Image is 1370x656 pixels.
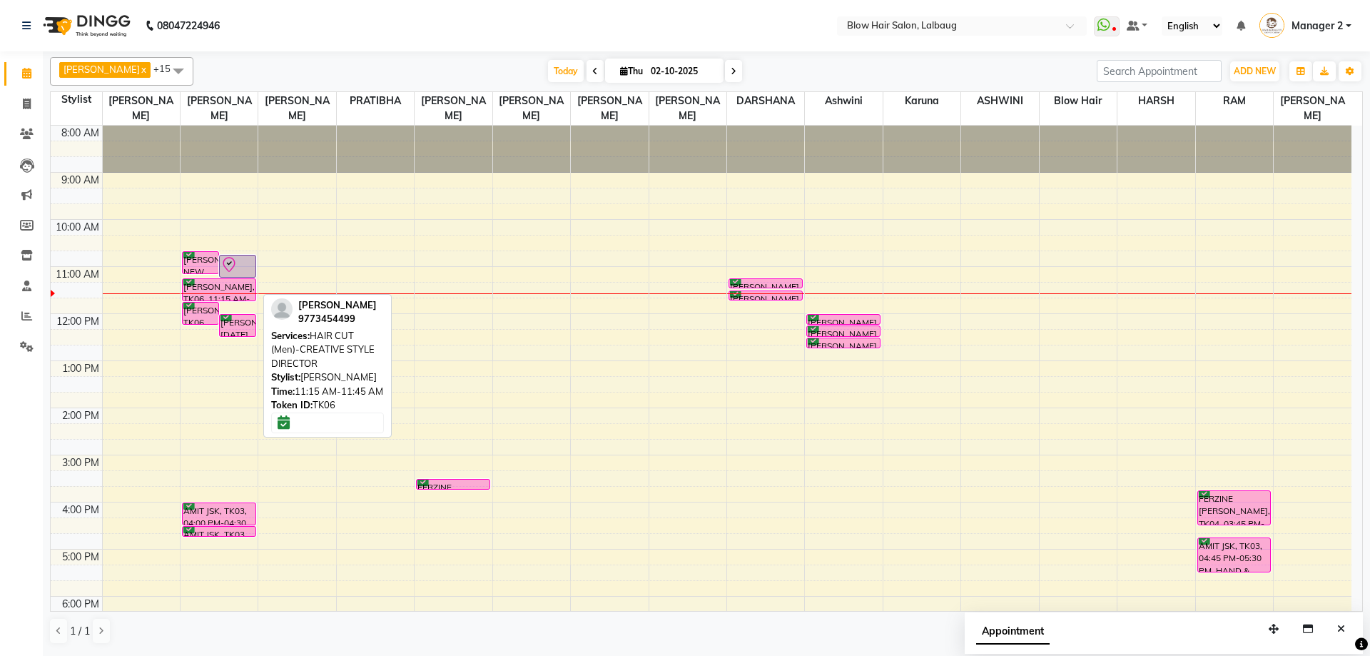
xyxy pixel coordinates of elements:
div: [PERSON_NAME], TK05, 10:45 AM-11:15 AM, HAIR CUT (Men)-SENIOR STYLIST [220,256,255,277]
span: Manager 2 [1292,19,1343,34]
img: logo [36,6,134,46]
span: [PERSON_NAME] [649,92,726,125]
div: 3:00 PM [59,455,102,470]
span: Ashwini [805,92,882,110]
span: Token ID: [271,399,313,410]
span: ADD NEW [1234,66,1276,76]
div: [PERSON_NAME] [DATE], TK08, 11:30 AM-11:40 AM, THREADING (Women)-UPPERLIPS [729,291,802,300]
div: [PERSON_NAME] [DATE], TK01, 12:00 PM-12:30 PM, HAIR CUT (Men)-CREATIVE STYLE DIRECTOR [220,315,255,336]
div: TK06 [271,398,384,413]
span: Thu [616,66,646,76]
img: Manager 2 [1259,13,1284,38]
span: Appointment [976,619,1050,645]
div: [PERSON_NAME] NEW, TK07, 12:15 PM-12:30 PM, Under Arms Waxing [807,326,880,336]
b: 08047224946 [157,6,220,46]
span: ASHWINI [961,92,1038,110]
div: 9773454499 [298,312,377,326]
div: AMIT JSK, TK03, 04:45 PM-05:30 PM, HAND & FEET CARE (Women)-REGULAR PEDICURE [1198,538,1271,572]
span: karuna [883,92,960,110]
div: 5:00 PM [59,550,102,565]
span: +15 [153,63,181,74]
div: [PERSON_NAME] NEW, TK07, 12:00 PM-12:15 PM, Full Arms Waxing [807,315,880,324]
div: 11:00 AM [53,267,102,282]
span: [PERSON_NAME] [258,92,335,125]
span: [PERSON_NAME] [181,92,258,125]
div: 4:00 PM [59,503,102,518]
input: Search Appointment [1097,60,1222,82]
div: [PERSON_NAME], TK06, 11:45 AM-12:15 PM, HAIR CUT (Men)-[PERSON_NAME] TRIM / SHAVE [183,303,218,324]
span: [PERSON_NAME] [493,92,570,125]
div: AMIT JSK, TK03, 04:00 PM-04:30 PM, HAIR CUT (Men)-CREATIVE STYLE DIRECTOR [183,503,255,525]
div: [PERSON_NAME] NEW, TK07, 12:30 PM-12:45 PM, Full Legs Waxing [807,338,880,348]
div: 11:15 AM-11:45 AM [271,385,384,399]
div: [PERSON_NAME] NEW, TK02, 10:40 AM-11:10 AM, HAIR CUT (Men)-[PERSON_NAME] TRIM / SHAVE [183,252,218,273]
div: FERZINE [PERSON_NAME], TK04, 03:45 PM-04:30 PM, HAND & FEET CARE (Women)-REGULAR PEDICURE [1198,491,1271,525]
div: 12:00 PM [54,314,102,329]
span: HAIR CUT (Men)-CREATIVE STYLE DIRECTOR [271,330,375,369]
div: [PERSON_NAME] [DATE], TK08, 11:15 AM-11:25 AM, THREADING (Women)-EYEBROWS [729,279,802,288]
span: 1 / 1 [70,624,90,639]
div: 9:00 AM [59,173,102,188]
div: 8:00 AM [59,126,102,141]
span: Services: [271,330,310,341]
span: PRATIBHA [337,92,414,110]
span: [PERSON_NAME] [571,92,648,125]
span: [PERSON_NAME] [64,64,140,75]
div: 1:00 PM [59,361,102,376]
div: [PERSON_NAME] [271,370,384,385]
a: x [140,64,146,75]
input: 2025-10-02 [646,61,718,82]
span: [PERSON_NAME] [103,92,180,125]
div: AMIT JSK, TK03, 04:30 PM-04:45 PM, Hair Color Touch Up [183,527,255,536]
span: [PERSON_NAME] [298,299,377,311]
img: profile [271,298,293,320]
span: Time: [271,385,295,397]
span: Today [548,60,584,82]
span: [PERSON_NAME] [415,92,492,125]
div: 10:00 AM [53,220,102,235]
span: Blow Hair [1040,92,1117,110]
div: FERZINE [PERSON_NAME], TK04, 03:30 PM-03:45 PM, Inoa Root Touch Up Women [417,480,489,489]
span: RAM [1196,92,1273,110]
div: 6:00 PM [59,597,102,612]
span: Stylist: [271,371,300,383]
span: HARSH [1117,92,1194,110]
button: ADD NEW [1230,61,1279,81]
span: [PERSON_NAME] [1274,92,1351,125]
button: Close [1331,618,1351,640]
div: [PERSON_NAME], TK06, 11:15 AM-11:45 AM, HAIR CUT (Men)-CREATIVE STYLE DIRECTOR [183,279,255,301]
div: 2:00 PM [59,408,102,423]
div: Stylist [51,92,102,107]
span: DARSHANA [727,92,804,110]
